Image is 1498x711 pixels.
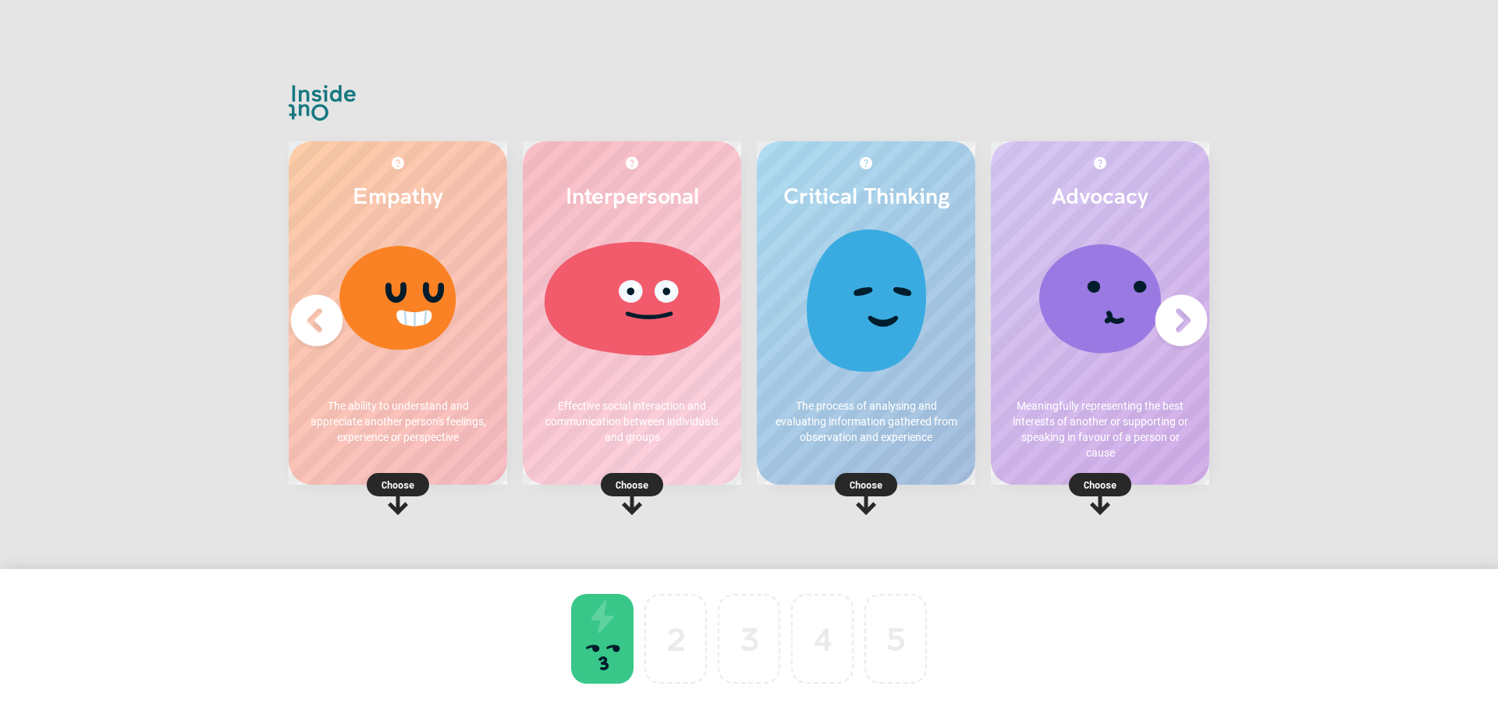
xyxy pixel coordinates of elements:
[523,477,741,492] p: Choose
[772,182,960,208] h2: Critical Thinking
[991,477,1209,492] p: Choose
[289,477,507,492] p: Choose
[772,398,960,445] p: The process of analysing and evaluating information gathered from observation and experience
[304,182,492,208] h2: Empathy
[1094,157,1106,169] img: More about Advocacy
[1006,398,1194,460] p: Meaningfully representing the best interests of another or supporting or speaking in favour of a ...
[626,157,638,169] img: More about Interpersonal
[1150,290,1212,352] img: Next
[392,157,404,169] img: More about Empathy
[286,290,348,352] img: Previous
[538,182,726,208] h2: Interpersonal
[1006,182,1194,208] h2: Advocacy
[304,398,492,445] p: The ability to understand and appreciate another person's feelings, experience or perspective
[757,477,975,492] p: Choose
[538,398,726,445] p: Effective social interaction and communication between individuals and groups
[860,157,872,169] img: More about Critical Thinking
